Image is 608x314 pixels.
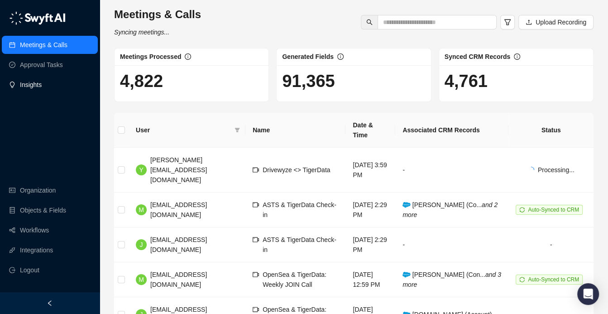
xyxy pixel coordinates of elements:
[9,267,15,273] span: logout
[20,76,42,94] a: Insights
[114,7,201,22] h3: Meetings & Calls
[20,261,39,279] span: Logout
[20,181,56,199] a: Organization
[263,236,336,253] span: ASTS & TigerData Check-in
[402,201,498,218] span: [PERSON_NAME] (Co...
[514,53,520,60] span: info-circle
[402,271,501,288] i: and 3 more
[253,271,259,278] span: video-camera
[253,167,259,173] span: video-camera
[20,56,63,74] a: Approval Tasks
[518,15,594,29] button: Upload Recording
[47,300,53,306] span: left
[150,236,207,253] span: [EMAIL_ADDRESS][DOMAIN_NAME]
[140,240,143,250] span: J
[263,271,326,288] span: OpenSea & TigerData: Weekly JOIN Call
[20,221,49,239] a: Workflows
[136,125,231,135] span: User
[395,148,508,193] td: -
[263,166,330,174] span: Drivewyze <> TigerData
[526,19,532,25] span: upload
[337,53,344,60] span: info-circle
[577,283,599,305] div: Open Intercom Messenger
[519,207,525,213] span: sync
[528,207,579,213] span: Auto-Synced to CRM
[9,11,66,25] img: logo-05li4sbe.png
[528,167,534,173] span: loading
[402,201,498,218] i: and 2 more
[345,113,395,148] th: Date & Time
[20,201,66,219] a: Objects & Fields
[185,53,191,60] span: info-circle
[345,262,395,297] td: [DATE] 12:59 PM
[538,166,574,174] span: Processing...
[519,277,525,282] span: sync
[366,19,373,25] span: search
[139,165,143,175] span: Y
[345,193,395,227] td: [DATE] 2:29 PM
[395,113,508,148] th: Associated CRM Records
[402,271,501,288] span: [PERSON_NAME] (Con...
[235,127,240,133] span: filter
[150,201,207,218] span: [EMAIL_ADDRESS][DOMAIN_NAME]
[528,276,579,283] span: Auto-Synced to CRM
[114,29,169,36] i: Syncing meetings...
[504,19,511,26] span: filter
[508,227,594,262] td: -
[253,237,259,243] span: video-camera
[508,113,594,148] th: Status
[245,113,345,148] th: Name
[120,53,181,60] span: Meetings Processed
[253,202,259,208] span: video-camera
[20,241,53,259] a: Integrations
[233,123,242,137] span: filter
[282,71,425,92] h1: 91,365
[345,148,395,193] td: [DATE] 3:59 PM
[282,53,334,60] span: Generated Fields
[445,71,588,92] h1: 4,761
[445,53,510,60] span: Synced CRM Records
[345,227,395,262] td: [DATE] 2:29 PM
[263,201,336,218] span: ASTS & TigerData Check-in
[139,275,144,285] span: M
[139,205,144,215] span: M
[150,156,207,184] span: [PERSON_NAME][EMAIL_ADDRESS][DOMAIN_NAME]
[120,71,263,92] h1: 4,822
[395,227,508,262] td: -
[253,306,259,313] span: video-camera
[536,17,586,27] span: Upload Recording
[20,36,67,54] a: Meetings & Calls
[150,271,207,288] span: [EMAIL_ADDRESS][DOMAIN_NAME]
